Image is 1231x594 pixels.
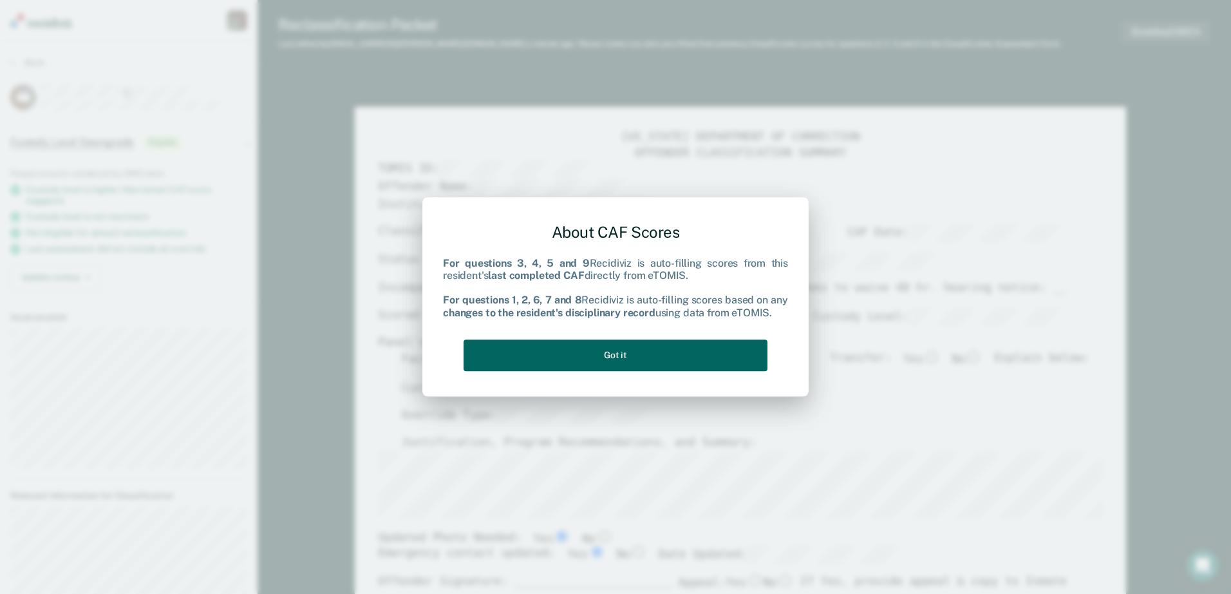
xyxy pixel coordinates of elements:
[443,213,788,252] div: About CAF Scores
[443,307,655,319] b: changes to the resident's disciplinary record
[464,340,767,371] button: Got it
[443,257,788,319] div: Recidiviz is auto-filling scores from this resident's directly from eTOMIS. Recidiviz is auto-fil...
[443,257,590,269] b: For questions 3, 4, 5 and 9
[443,294,581,307] b: For questions 1, 2, 6, 7 and 8
[488,269,584,282] b: last completed CAF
